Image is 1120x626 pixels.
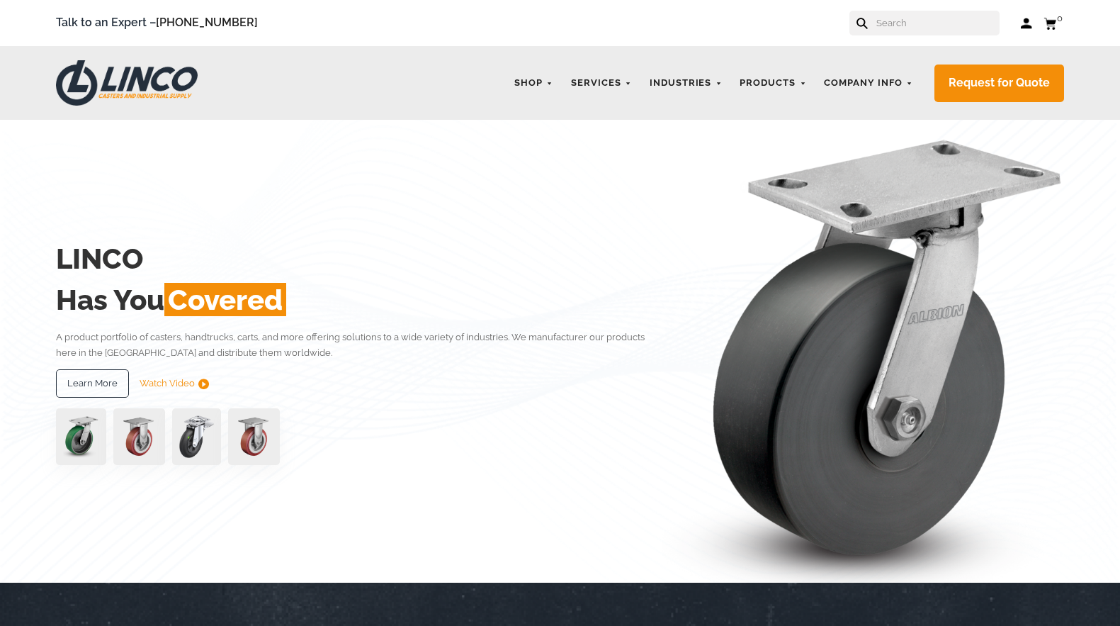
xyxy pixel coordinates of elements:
span: Covered [164,283,286,316]
img: linco_caster [662,120,1064,583]
img: lvwpp200rst849959jpg-30522-removebg-preview-1.png [172,408,220,465]
a: Company Info [817,69,920,97]
img: capture-59611-removebg-preview-1.png [228,408,280,465]
a: Log in [1021,16,1033,30]
p: A product portfolio of casters, handtrucks, carts, and more offering solutions to a wide variety ... [56,330,659,360]
span: Talk to an Expert – [56,13,258,33]
a: Watch Video [140,369,209,398]
a: Services [564,69,639,97]
a: Products [732,69,813,97]
img: pn3orx8a-94725-1-1-.png [56,408,106,465]
a: [PHONE_NUMBER] [156,16,258,29]
a: Shop [507,69,560,97]
a: Industries [643,69,730,97]
img: LINCO CASTERS & INDUSTRIAL SUPPLY [56,60,198,106]
input: Search [875,11,1000,35]
span: 0 [1057,13,1063,23]
h2: Has You [56,279,659,320]
a: Request for Quote [934,65,1064,102]
img: subtract.png [198,379,209,389]
img: capture-59611-removebg-preview-1.png [113,408,165,465]
a: 0 [1043,14,1064,32]
a: Learn More [56,369,129,398]
h2: LINCO [56,238,659,279]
